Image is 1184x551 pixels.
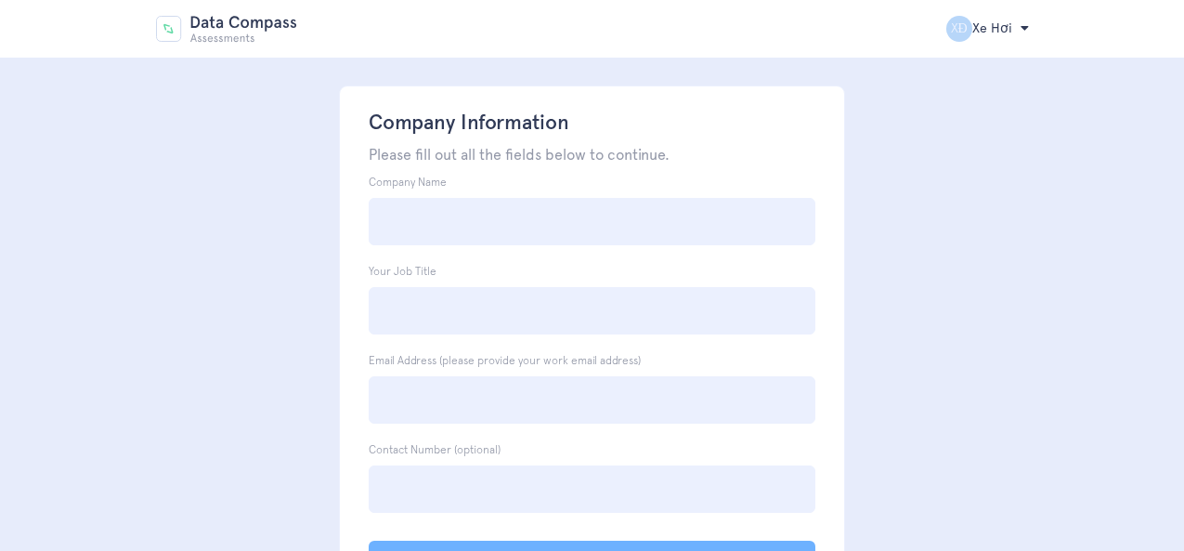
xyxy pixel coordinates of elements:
[369,145,815,165] p: Please fill out all the fields below to continue.
[369,265,436,279] label: Your Job Title
[156,16,297,43] img: Data Compass Assessment Logo
[946,16,972,42] span: XĐ
[369,176,447,190] label: Company Name
[369,443,501,457] label: Contact Number (optional)
[369,354,641,368] label: Email Address (please provide your work email address)
[369,108,815,138] h1: Company Information
[946,16,1029,42] h2: Xe Hơi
